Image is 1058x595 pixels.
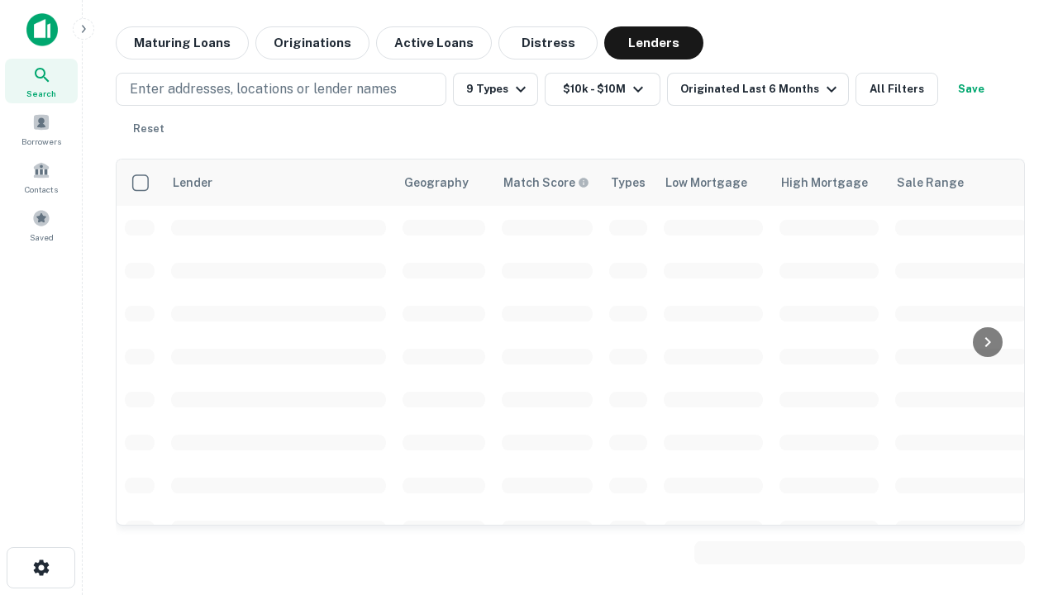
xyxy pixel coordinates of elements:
button: Maturing Loans [116,26,249,59]
th: Types [601,159,655,206]
th: Sale Range [887,159,1036,206]
th: Low Mortgage [655,159,771,206]
th: Geography [394,159,493,206]
div: Sale Range [897,173,964,193]
th: High Mortgage [771,159,887,206]
th: Lender [163,159,394,206]
button: Originations [255,26,369,59]
a: Saved [5,202,78,247]
span: Saved [30,231,54,244]
div: Lender [173,173,212,193]
a: Search [5,59,78,103]
button: Enter addresses, locations or lender names [116,73,446,106]
button: $10k - $10M [545,73,660,106]
span: Contacts [25,183,58,196]
span: Borrowers [21,135,61,148]
button: Reset [122,112,175,145]
div: Originated Last 6 Months [680,79,841,99]
h6: Match Score [503,174,586,192]
div: Capitalize uses an advanced AI algorithm to match your search with the best lender. The match sco... [503,174,589,192]
p: Enter addresses, locations or lender names [130,79,397,99]
div: Low Mortgage [665,173,747,193]
img: capitalize-icon.png [26,13,58,46]
button: Active Loans [376,26,492,59]
button: Distress [498,26,598,59]
button: Originated Last 6 Months [667,73,849,106]
button: Lenders [604,26,703,59]
button: Save your search to get updates of matches that match your search criteria. [945,73,998,106]
button: 9 Types [453,73,538,106]
th: Capitalize uses an advanced AI algorithm to match your search with the best lender. The match sco... [493,159,601,206]
iframe: Chat Widget [975,410,1058,489]
span: Search [26,87,56,100]
div: Types [611,173,646,193]
button: All Filters [855,73,938,106]
div: High Mortgage [781,173,868,193]
a: Borrowers [5,107,78,151]
div: Geography [404,173,469,193]
a: Contacts [5,155,78,199]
